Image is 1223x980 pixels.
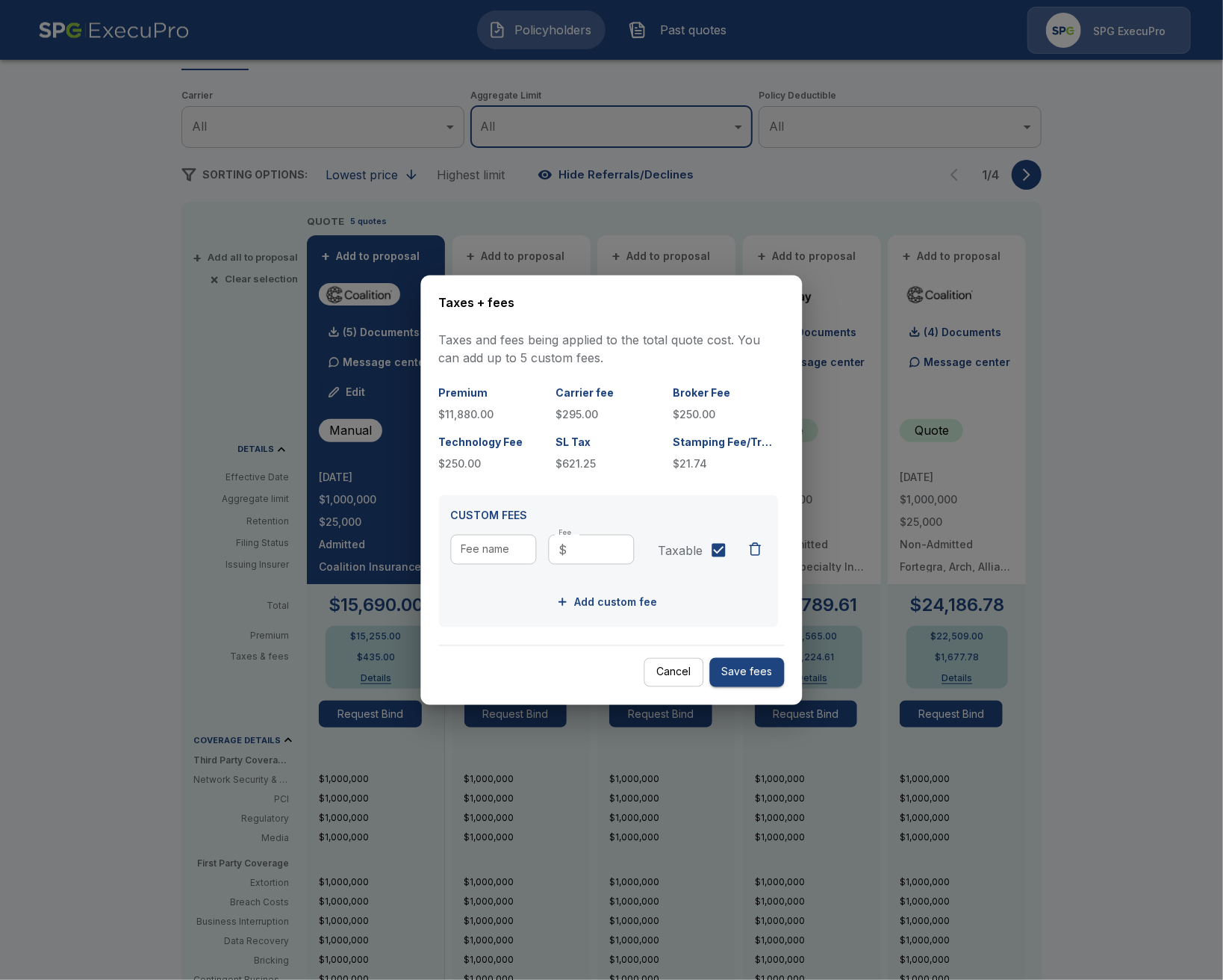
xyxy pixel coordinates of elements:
[439,330,785,366] p: Taxes and fees being applied to the total quote cost. You can add up to 5 custom fees.
[644,658,704,687] button: Cancel
[673,433,779,449] p: Stamping Fee/Transaction/Regulatory Fee
[439,455,544,471] p: $250.00
[451,506,767,522] p: CUSTOM FEES
[559,527,572,537] label: Fee
[673,406,779,421] p: $250.00
[556,433,662,449] p: SL Tax
[710,658,785,687] button: Save fees
[673,384,779,400] p: Broker Fee
[439,433,544,449] p: Technology Fee
[439,406,544,421] p: $11,880.00
[439,384,544,400] p: Premium
[659,541,703,559] span: Taxable
[556,384,662,400] p: Carrier fee
[554,588,664,615] button: Add custom fee
[556,406,662,421] p: $295.00
[673,455,779,471] p: $21.74
[556,455,662,471] p: $621.25
[439,294,785,313] h6: Taxes + fees
[559,540,567,558] p: $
